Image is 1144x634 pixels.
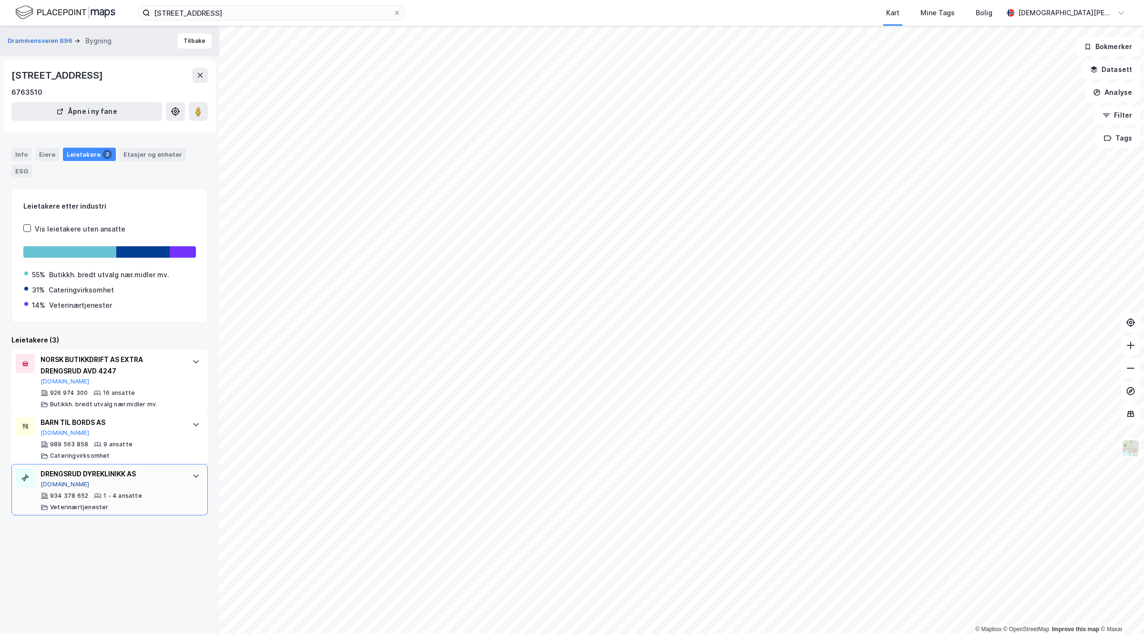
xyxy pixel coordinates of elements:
[103,389,135,397] div: 16 ansatte
[41,468,183,480] div: DRENGSRUD DYREKLINIKK AS
[1003,626,1050,633] a: OpenStreetMap
[49,269,169,281] div: Butikkh. bredt utvalg nær.midler mv.
[1096,588,1144,634] iframe: Chat Widget
[50,441,88,448] div: 989 563 858
[123,150,182,159] div: Etasjer og enheter
[886,7,899,19] div: Kart
[32,284,45,296] div: 31%
[15,4,115,21] img: logo.f888ab2527a4732fd821a326f86c7f29.svg
[35,223,125,235] div: Vis leietakere uten ansatte
[1076,37,1140,56] button: Bokmerker
[11,334,208,346] div: Leietakere (3)
[50,503,109,511] div: Veterinærtjenester
[50,492,88,500] div: 934 378 652
[8,36,74,46] button: Drammensveien 896
[49,300,112,311] div: Veterinærtjenester
[975,626,1001,633] a: Mapbox
[150,6,393,20] input: Søk på adresse, matrikkel, gårdeiere, leietakere eller personer
[41,354,183,377] div: NORSK BUTIKKDRIFT AS EXTRA DRENGSRUD AVD 4247
[32,300,45,311] div: 14%
[11,102,162,121] button: Åpne i ny fane
[1122,439,1140,457] img: Z
[1085,83,1140,102] button: Analyse
[35,148,59,161] div: Eiere
[1096,129,1140,148] button: Tags
[41,429,90,437] button: [DOMAIN_NAME]
[1052,626,1099,633] a: Improve this map
[103,441,133,448] div: 9 ansatte
[11,68,105,83] div: [STREET_ADDRESS]
[50,452,110,460] div: Cateringvirksomhet
[50,389,88,397] div: 926 974 300
[85,35,112,47] div: Bygning
[1082,60,1140,79] button: Datasett
[11,87,42,98] div: 6763510
[920,7,955,19] div: Mine Tags
[102,150,112,159] div: 3
[50,401,157,408] div: Butikkh. bredt utvalg nær.midler mv.
[177,33,212,49] button: Tilbake
[11,165,32,177] div: ESG
[11,148,31,161] div: Info
[103,492,142,500] div: 1 - 4 ansatte
[1018,7,1113,19] div: [DEMOGRAPHIC_DATA][PERSON_NAME]
[32,269,45,281] div: 55%
[41,481,90,488] button: [DOMAIN_NAME]
[49,284,114,296] div: Cateringvirksomhet
[976,7,992,19] div: Bolig
[41,417,183,428] div: BARN TIL BORDS AS
[63,148,116,161] div: Leietakere
[41,378,90,385] button: [DOMAIN_NAME]
[1094,106,1140,125] button: Filter
[23,201,196,212] div: Leietakere etter industri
